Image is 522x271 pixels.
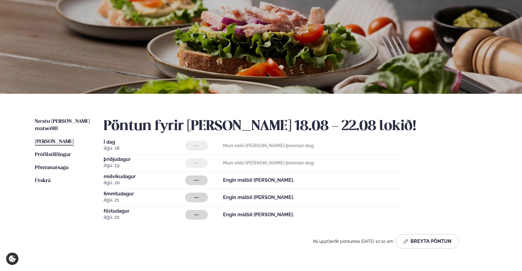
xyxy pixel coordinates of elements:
[35,118,91,132] a: Næstu [PERSON_NAME] matseðill
[194,143,199,148] span: ---
[194,178,199,183] span: ---
[396,234,459,249] button: Breyta Pöntun
[6,253,18,265] a: Cookie settings
[223,212,294,217] strong: Engin máltíð [PERSON_NAME].
[35,164,68,171] a: Pöntunarsaga
[104,118,487,135] h2: Pöntun fyrir [PERSON_NAME] 18.08 - 22.08 lokið!
[35,151,71,158] a: Prófílstillingar
[104,174,185,179] span: miðvikudagur
[194,212,199,217] span: ---
[223,177,294,183] strong: Engin máltíð [PERSON_NAME].
[223,160,314,166] strong: Mun ekki [PERSON_NAME] þennan dag
[35,138,74,145] a: [PERSON_NAME]
[104,157,185,162] span: þriðjudagur
[35,119,90,131] span: Næstu [PERSON_NAME] matseðill
[223,143,314,149] strong: Mun ekki [PERSON_NAME] þennan dag
[35,177,51,184] a: Útskrá
[194,195,199,200] span: ---
[104,209,185,214] span: föstudagur
[35,178,51,183] span: Útskrá
[35,139,74,144] span: [PERSON_NAME]
[35,165,68,170] span: Pöntunarsaga
[104,140,185,145] span: Í dag
[104,214,185,221] span: ágú. 22
[104,196,185,204] span: ágú. 21
[313,239,393,244] span: Þú uppfærðir pöntunina [DATE] 10:10 am
[35,152,71,157] span: Prófílstillingar
[194,161,199,165] span: ---
[104,179,185,186] span: ágú. 20
[104,145,185,152] span: ágú. 18
[223,194,294,200] strong: Engin máltíð [PERSON_NAME].
[104,191,185,196] span: fimmtudagur
[104,162,185,169] span: ágú. 19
